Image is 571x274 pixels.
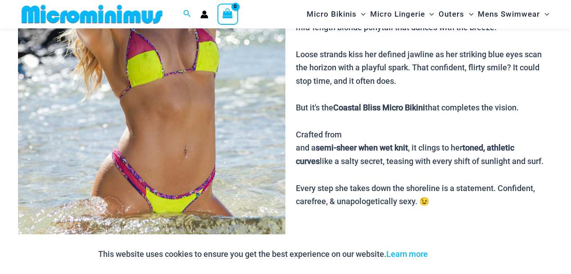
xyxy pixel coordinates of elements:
[370,3,425,26] span: Micro Lingerie
[98,247,428,261] p: This website uses cookies to ensure you get the best experience on our website.
[386,249,428,259] a: Learn more
[334,103,426,112] b: Coastal Bliss Micro Bikini
[368,3,436,26] a: Micro LingerieMenu ToggleMenu Toggle
[296,143,515,166] b: toned, athletic curves
[316,143,408,152] b: semi-sheer when wet knit
[307,3,357,26] span: Micro Bikinis
[303,1,553,27] nav: Site Navigation
[183,9,191,20] a: Search icon link
[425,3,434,26] span: Menu Toggle
[540,3,549,26] span: Menu Toggle
[435,243,473,265] button: Accept
[465,3,474,26] span: Menu Toggle
[218,4,238,24] a: View Shopping Cart, empty
[478,3,540,26] span: Mens Swimwear
[437,3,476,26] a: OutersMenu ToggleMenu Toggle
[476,3,552,26] a: Mens SwimwearMenu ToggleMenu Toggle
[357,3,366,26] span: Menu Toggle
[200,10,208,18] a: Account icon link
[439,3,465,26] span: Outers
[18,4,166,24] img: MM SHOP LOGO FLAT
[304,3,368,26] a: Micro BikinisMenu ToggleMenu Toggle
[296,141,553,208] div: and a , it clings to her like a salty secret, teasing with every shift of sunlight and surf. Ever...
